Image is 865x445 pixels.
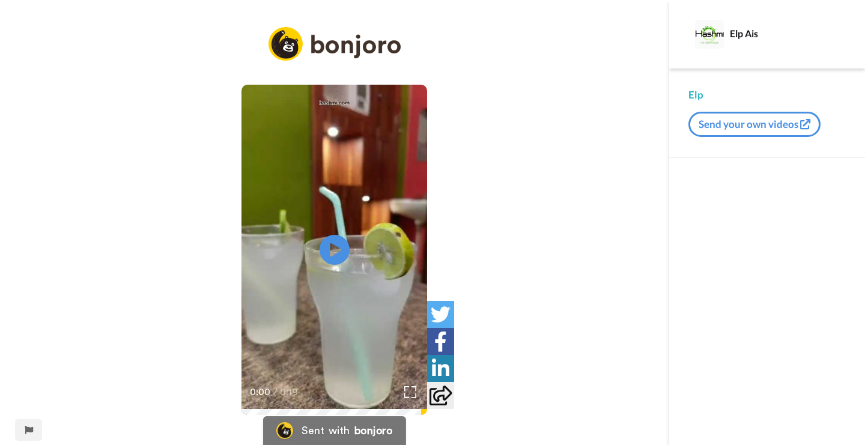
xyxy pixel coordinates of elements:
div: Elp Ais [730,28,845,39]
img: Full screen [404,386,416,398]
img: logo_full.png [269,27,401,61]
a: Bonjoro LogoSent withbonjoro [263,416,406,445]
div: bonjoro [354,425,393,436]
button: Send your own videos [688,112,821,137]
span: / [273,385,278,399]
img: Bonjoro Logo [276,422,293,439]
span: 0:19 [280,385,301,399]
div: Sent with [302,425,350,436]
img: Profile Image [695,20,724,49]
div: Elp [688,88,846,102]
span: 0:00 [250,385,271,399]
